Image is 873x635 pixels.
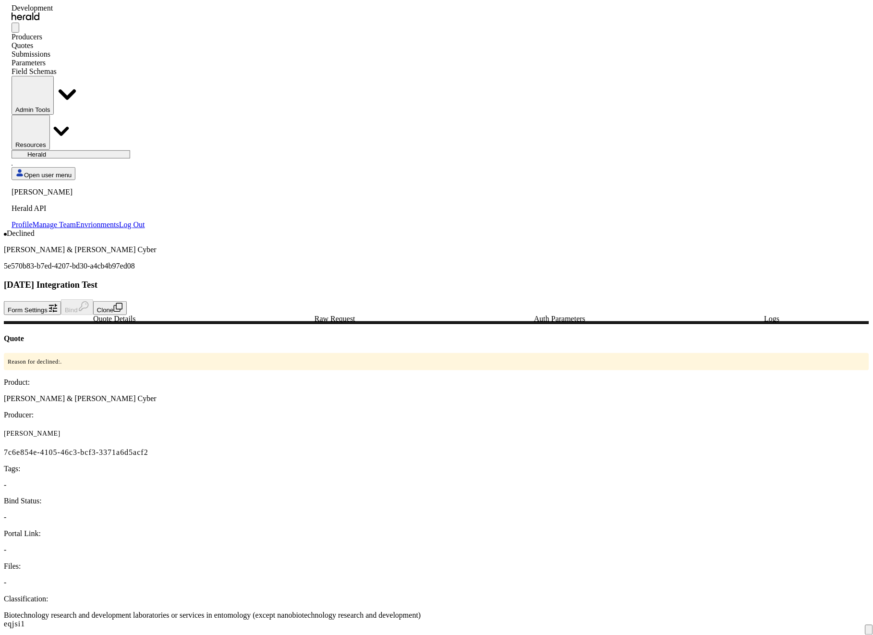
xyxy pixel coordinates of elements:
[12,67,145,76] div: Field Schemas
[4,595,869,604] p: Classification:
[4,411,869,419] p: Producer:
[12,204,145,213] p: Herald API
[12,4,145,12] div: Development
[4,464,869,473] p: Tags:
[12,50,145,59] div: Submissions
[4,481,869,489] p: -
[12,12,39,21] img: Herald Logo
[12,167,75,180] button: Open user menu
[4,562,869,571] p: Files:
[93,315,135,323] span: Quote Details
[12,188,145,229] div: Open user menu
[12,41,145,50] div: Quotes
[4,301,61,315] button: Form Settings
[4,245,869,254] p: [PERSON_NAME] & [PERSON_NAME] Cyber
[12,33,145,41] div: Producers
[8,358,60,365] span: Reason for declined:
[7,229,35,237] span: Declined
[33,220,76,229] a: Manage Team
[76,220,119,229] a: Envrionments
[4,448,869,457] p: 7c6e854e-4105-46c3-bcf3-3371a6d5acf2
[4,546,869,555] p: -
[93,301,127,315] button: Clone
[12,76,54,115] button: internal dropdown menu
[315,315,355,323] span: Raw Request
[4,262,869,270] p: 5e570b83-b7ed-4207-bd30-a4cb4b97ed08
[24,171,72,179] span: Open user menu
[4,611,869,620] div: Biotechnology research and development laboratories or services in entomology (except nanobiotech...
[4,353,869,370] p: .
[12,115,50,150] button: Resources dropdown menu
[12,220,33,229] a: Profile
[4,530,869,538] p: Portal Link:
[764,315,780,323] span: Logs
[4,280,869,290] h3: [DATE] Integration Test
[4,334,869,343] h4: Quote
[4,497,869,506] p: Bind Status:
[4,620,869,629] div: eqjsi1
[61,299,93,315] button: Bind
[4,513,869,522] p: -
[12,59,145,67] div: Parameters
[4,394,869,403] p: [PERSON_NAME] & [PERSON_NAME] Cyber
[534,315,585,323] span: Auth Parameters
[4,579,869,587] p: -
[4,378,869,387] p: Product:
[119,220,145,229] a: Log Out
[12,188,145,196] p: [PERSON_NAME]
[4,427,869,440] p: [PERSON_NAME]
